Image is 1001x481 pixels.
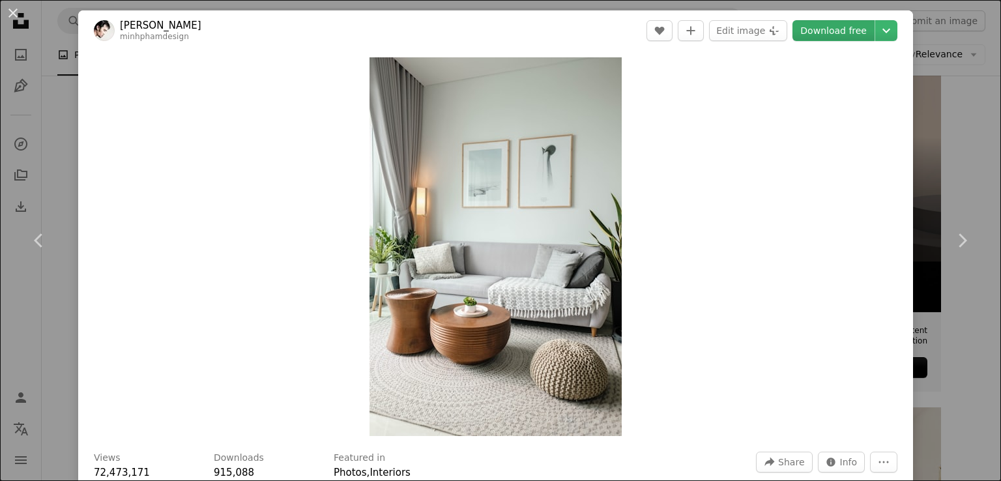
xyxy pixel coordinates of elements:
[678,20,704,41] button: Add to Collection
[120,32,189,41] a: minhphamdesign
[94,467,150,478] span: 72,473,171
[334,452,385,465] h3: Featured in
[94,452,121,465] h3: Views
[370,57,622,436] img: a living room filled with furniture and a large window
[875,20,897,41] button: Choose download size
[792,20,875,41] a: Download free
[818,452,865,473] button: Stats about this image
[840,452,858,472] span: Info
[120,19,201,32] a: [PERSON_NAME]
[870,452,897,473] button: More Actions
[756,452,812,473] button: Share this image
[214,452,264,465] h3: Downloads
[367,467,370,478] span: ,
[370,467,411,478] a: Interiors
[334,467,367,478] a: Photos
[214,467,254,478] span: 915,088
[94,20,115,41] img: Go to Minh Pham's profile
[709,20,787,41] button: Edit image
[646,20,673,41] button: Like
[923,178,1001,303] a: Next
[778,452,804,472] span: Share
[370,57,622,436] button: Zoom in on this image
